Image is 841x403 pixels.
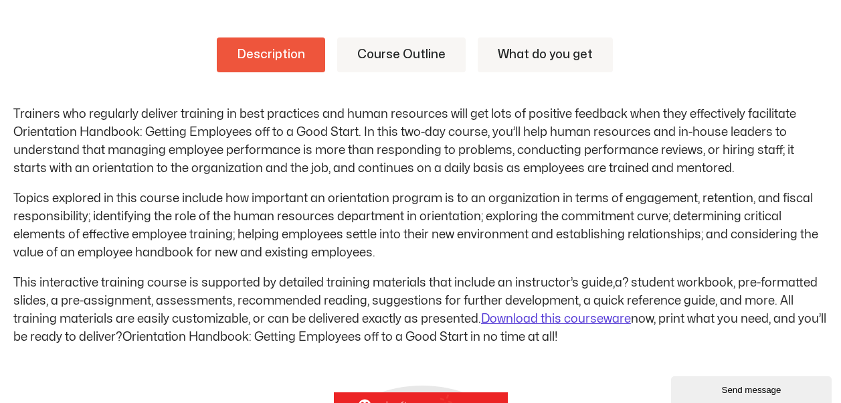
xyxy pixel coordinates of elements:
a: Course Outline [337,37,466,72]
p: Trainers who regularly deliver training in best practices and human resources will get lots of po... [13,105,828,177]
p: This interactive training course is supported by detailed training materials that include an inst... [13,274,828,346]
a: Download this courseware [481,313,631,325]
p: Topics explored in this course include how important an orientation program is to an organization... [13,189,828,262]
a: Description [217,37,325,72]
a: What do you get [478,37,613,72]
iframe: chat widget [671,374,834,403]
